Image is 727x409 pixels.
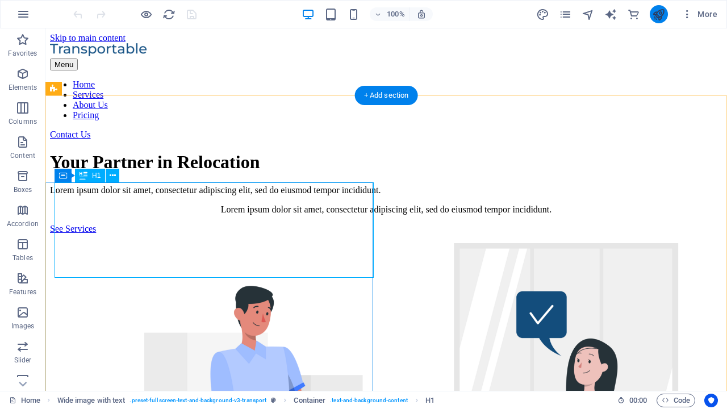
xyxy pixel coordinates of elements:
i: Publish [652,8,665,21]
i: This element is a customizable preset [271,397,276,403]
i: Design (Ctrl+Alt+Y) [536,8,549,21]
span: Click to select. Double-click to edit [57,394,126,407]
a: Skip to main content [5,5,80,14]
button: commerce [627,7,641,21]
span: More [682,9,717,20]
p: Tables [12,253,33,262]
button: More [677,5,722,23]
span: : [637,396,639,404]
a: Click to cancel selection. Double-click to open Pages [9,394,40,407]
button: design [536,7,550,21]
button: Click here to leave preview mode and continue editing [139,7,153,21]
span: . text-and-background-content [330,394,408,407]
span: Click to select. Double-click to edit [425,394,434,407]
p: Slider [14,356,32,365]
button: text_generator [604,7,618,21]
i: Reload page [162,8,176,21]
h6: Session time [617,394,647,407]
p: Elements [9,83,37,92]
p: Images [11,322,35,331]
button: Code [657,394,695,407]
button: pages [559,7,573,21]
div: + Add section [355,86,418,105]
p: Features [9,287,36,297]
span: 00 00 [629,394,647,407]
span: . preset-fullscreen-text-and-background-v3-transport [129,394,266,407]
p: Boxes [14,185,32,194]
button: reload [162,7,176,21]
i: AI Writer [604,8,617,21]
h6: 100% [387,7,405,21]
i: Commerce [627,8,640,21]
p: Favorites [8,49,37,58]
span: Click to select. Double-click to edit [294,394,325,407]
nav: breadcrumb [57,394,435,407]
button: Usercentrics [704,394,718,407]
span: Code [662,394,690,407]
button: 100% [370,7,410,21]
i: On resize automatically adjust zoom level to fit chosen device. [416,9,427,19]
span: H1 [92,172,101,179]
i: Navigator [582,8,595,21]
p: Accordion [7,219,39,228]
p: Columns [9,117,37,126]
button: navigator [582,7,595,21]
button: publish [650,5,668,23]
p: Content [10,151,35,160]
i: Pages (Ctrl+Alt+S) [559,8,572,21]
